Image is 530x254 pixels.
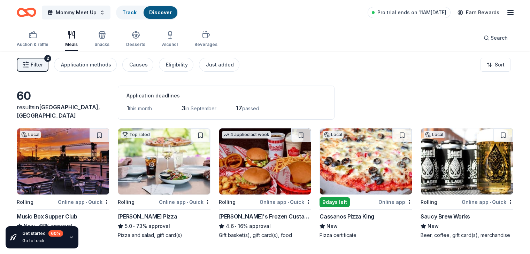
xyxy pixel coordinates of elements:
button: Meals [65,28,78,51]
button: Auction & raffle [17,28,48,51]
a: Home [17,4,36,21]
button: Alcohol [162,28,178,51]
div: Pizza certificate [320,232,412,239]
button: Causes [122,58,153,72]
div: 2 [44,55,51,62]
div: Online app Quick [159,198,210,206]
span: • [235,223,237,229]
button: Beverages [194,28,217,51]
div: Causes [129,61,148,69]
span: Pro trial ends on 11AM[DATE] [377,8,446,17]
img: Image for Cassanos Pizza King [320,128,412,195]
div: 16% approval [219,222,312,230]
div: Auction & raffle [17,42,48,47]
div: Local [424,131,445,138]
div: results [17,103,109,120]
span: Sort [495,61,505,69]
span: • [187,199,188,205]
button: Search [478,31,513,45]
div: Local [323,131,344,138]
span: Filter [31,61,43,69]
div: Alcohol [162,42,178,47]
button: Sort [481,58,510,72]
button: Application methods [54,58,117,72]
div: Eligibility [166,61,188,69]
button: Filter2 [17,58,48,72]
button: Desserts [126,28,145,51]
a: Discover [149,9,172,15]
div: Desserts [126,42,145,47]
div: Application methods [61,61,111,69]
span: [GEOGRAPHIC_DATA], [GEOGRAPHIC_DATA] [17,104,100,119]
span: 17 [236,104,242,112]
div: Application deadlines [126,92,326,100]
div: 60 % [48,230,63,237]
span: Mommy Meet Up [56,8,97,17]
div: Gift basket(s), gift card(s), food [219,232,312,239]
div: [PERSON_NAME] Pizza [118,212,177,221]
span: • [133,223,135,229]
span: this month [129,105,152,111]
div: Pizza and salad, gift card(s) [118,232,210,239]
a: Earn Rewards [453,6,504,19]
div: Snacks [94,42,109,47]
div: [PERSON_NAME]'s Frozen Custard & Steakburgers [219,212,312,221]
div: 73% approval [118,222,210,230]
div: Online app [378,198,412,206]
button: Snacks [94,28,109,51]
div: 4 applies last week [222,131,271,138]
div: Cassanos Pizza King [320,212,374,221]
img: Image for Saucy Brew Works [421,128,513,195]
a: Image for Cassanos Pizza KingLocal9days leftOnline appCassanos Pizza KingNewPizza certificate [320,128,412,239]
button: TrackDiscover [116,6,178,19]
div: Beer, coffee, gift card(s), merchandise [421,232,513,239]
a: Track [122,9,137,15]
div: Rolling [421,198,437,206]
button: Just added [199,58,239,72]
div: 60 [17,89,109,103]
div: Beverages [194,42,217,47]
div: 9 days left [320,197,350,207]
div: Saucy Brew Works [421,212,470,221]
span: New [428,222,439,230]
div: Get started [22,230,63,237]
a: Image for Freddy's Frozen Custard & Steakburgers4 applieslast weekRollingOnline app•Quick[PERSON_... [219,128,312,239]
div: Local [20,131,41,138]
div: Rolling [219,198,236,206]
div: Online app Quick [462,198,513,206]
button: Eligibility [159,58,193,72]
img: Image for Music Box Supper Club [17,128,109,195]
img: Image for Dewey's Pizza [118,128,210,195]
span: Search [491,34,508,42]
span: 5.0 [125,222,132,230]
span: • [490,199,491,205]
span: 1 [126,104,129,112]
span: • [287,199,289,205]
div: Just added [206,61,234,69]
div: Rolling [17,198,33,206]
span: passed [242,105,259,111]
a: Image for Music Box Supper ClubLocalRollingOnline app•QuickMusic Box Supper ClubNew•65% approvalF... [17,128,109,239]
span: 4.6 [226,222,234,230]
div: Meals [65,42,78,47]
img: Image for Freddy's Frozen Custard & Steakburgers [219,128,311,195]
a: Image for Saucy Brew WorksLocalRollingOnline app•QuickSaucy Brew WorksNewBeer, coffee, gift card(... [421,128,513,239]
div: Online app Quick [260,198,311,206]
div: Go to track [22,238,63,244]
span: in [17,104,100,119]
span: • [86,199,87,205]
div: Music Box Supper Club [17,212,77,221]
span: New [327,222,338,230]
a: Image for Dewey's PizzaTop ratedRollingOnline app•Quick[PERSON_NAME] Pizza5.0•73% approvalPizza a... [118,128,210,239]
div: Online app Quick [58,198,109,206]
span: 3 [181,104,185,112]
a: Pro trial ends on 11AM[DATE] [368,7,451,18]
button: Mommy Meet Up [42,6,110,19]
div: Rolling [118,198,135,206]
div: Top rated [121,131,151,138]
span: in September [185,105,216,111]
